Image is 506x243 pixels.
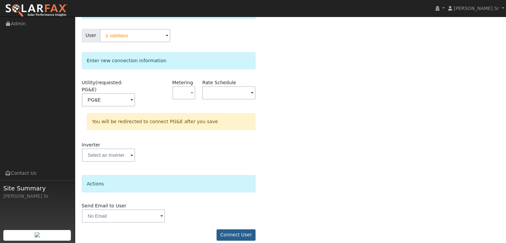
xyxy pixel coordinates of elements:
[217,229,256,241] button: Connect User
[35,232,40,237] img: retrieve
[454,6,499,11] span: [PERSON_NAME] Sr
[82,29,100,42] span: User
[3,184,71,193] span: Site Summary
[82,80,123,92] span: (requested: PG&E)
[82,93,135,107] input: Select a Utility
[5,4,68,18] img: SolarFax
[82,141,100,148] label: Inverter
[87,113,255,130] div: You will be redirected to connect PG&E after you save
[3,193,71,200] div: [PERSON_NAME] Sr
[82,79,135,93] label: Utility
[172,79,193,86] label: Metering
[82,52,256,69] div: Enter new connection information
[82,148,135,162] input: Select an Inverter
[82,202,126,209] label: Send Email to User
[82,209,165,223] input: No Email
[202,79,236,86] label: Rate Schedule
[82,175,256,192] div: Actions
[100,29,170,42] input: Select a User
